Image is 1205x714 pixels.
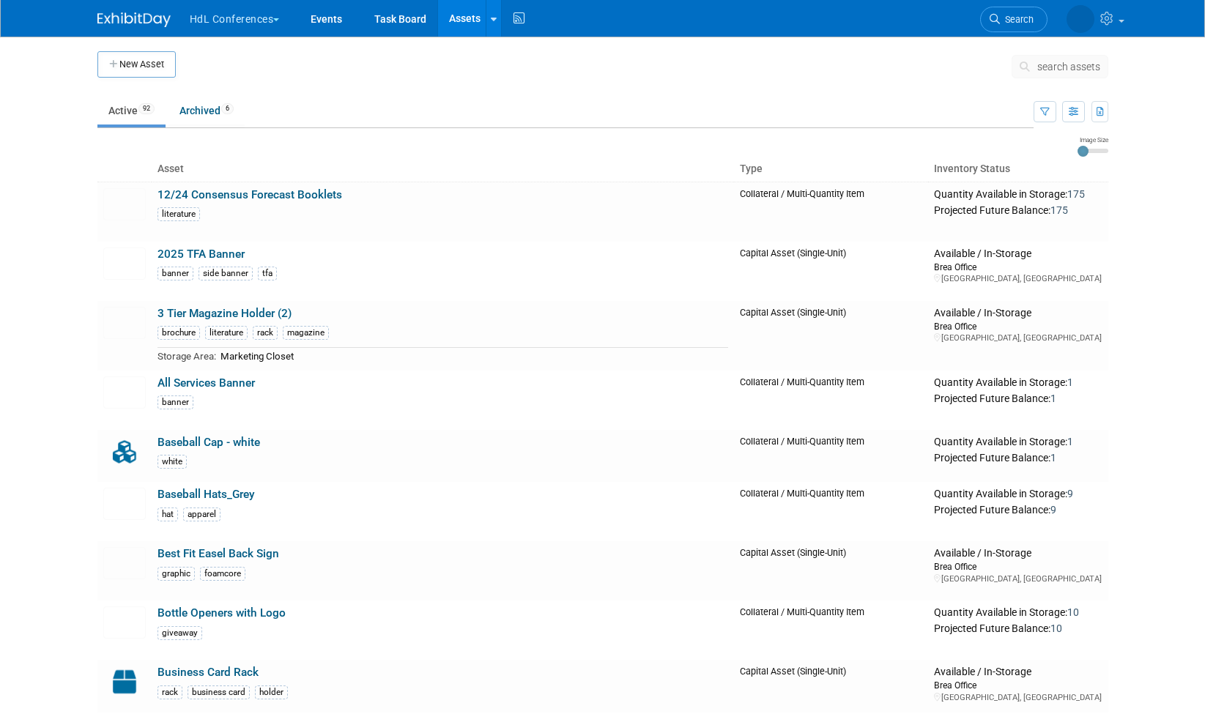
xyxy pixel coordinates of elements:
a: 2025 TFA Banner [157,248,245,261]
th: Type [734,157,928,182]
div: foamcore [200,567,245,581]
div: Quantity Available in Storage: [934,376,1102,390]
td: Collateral / Multi-Quantity Item [734,371,928,430]
a: Best Fit Easel Back Sign [157,547,279,560]
span: 1 [1050,393,1056,404]
span: 10 [1067,606,1079,618]
div: literature [205,326,248,340]
td: Marketing Closet [216,348,729,365]
div: banner [157,395,193,409]
a: Archived6 [168,97,245,124]
span: 175 [1067,188,1085,200]
td: Collateral / Multi-Quantity Item [734,600,928,660]
a: Baseball Cap - white [157,436,260,449]
img: ExhibitDay [97,12,171,27]
div: Available / In-Storage [934,547,1102,560]
button: New Asset [97,51,176,78]
span: Search [1000,14,1034,25]
td: Capital Asset (Single-Unit) [734,541,928,600]
span: 175 [1050,204,1068,216]
div: graphic [157,567,195,581]
div: Quantity Available in Storage: [934,436,1102,449]
div: Projected Future Balance: [934,501,1102,517]
div: tfa [258,267,277,280]
div: [GEOGRAPHIC_DATA], [GEOGRAPHIC_DATA] [934,332,1102,343]
div: Brea Office [934,560,1102,573]
div: hat [157,507,178,521]
a: 12/24 Consensus Forecast Booklets [157,188,342,201]
div: holder [255,685,288,699]
button: search assets [1012,55,1108,78]
div: brochure [157,326,200,340]
div: [GEOGRAPHIC_DATA], [GEOGRAPHIC_DATA] [934,273,1102,284]
div: literature [157,207,200,221]
span: 1 [1067,436,1073,447]
img: Polly Tracy [1067,5,1094,33]
div: business card [188,685,250,699]
div: magazine [283,326,329,340]
div: Image Size [1078,135,1108,144]
th: Asset [152,157,735,182]
div: Available / In-Storage [934,248,1102,261]
div: banner [157,267,193,280]
a: Active92 [97,97,166,124]
div: side banner [199,267,253,280]
td: Collateral / Multi-Quantity Item [734,182,928,242]
div: [GEOGRAPHIC_DATA], [GEOGRAPHIC_DATA] [934,692,1102,703]
img: Collateral-Icon-2.png [103,436,146,468]
div: Quantity Available in Storage: [934,606,1102,620]
td: Capital Asset (Single-Unit) [734,242,928,301]
span: 9 [1050,504,1056,516]
td: Capital Asset (Single-Unit) [734,660,928,713]
div: Quantity Available in Storage: [934,188,1102,201]
div: Quantity Available in Storage: [934,488,1102,501]
div: Brea Office [934,679,1102,691]
div: rack [253,326,278,340]
div: Available / In-Storage [934,307,1102,320]
div: white [157,455,187,469]
div: Brea Office [934,320,1102,332]
div: Available / In-Storage [934,666,1102,679]
div: Projected Future Balance: [934,449,1102,465]
a: Baseball Hats_Grey [157,488,255,501]
a: Search [980,7,1048,32]
a: Business Card Rack [157,666,259,679]
div: Projected Future Balance: [934,201,1102,217]
div: Projected Future Balance: [934,620,1102,636]
a: Bottle Openers with Logo [157,606,286,620]
span: Storage Area: [157,351,216,362]
a: 3 Tier Magazine Holder (2) [157,307,292,320]
span: 1 [1050,452,1056,464]
td: Collateral / Multi-Quantity Item [734,482,928,541]
span: 9 [1067,488,1073,499]
td: Collateral / Multi-Quantity Item [734,430,928,483]
div: Brea Office [934,261,1102,273]
div: Projected Future Balance: [934,390,1102,406]
span: 1 [1067,376,1073,388]
div: rack [157,685,182,699]
span: 6 [221,103,234,114]
div: giveaway [157,626,202,640]
img: Capital-Asset-Icon-2.png [103,666,146,698]
span: 92 [138,103,155,114]
a: All Services Banner [157,376,255,390]
div: [GEOGRAPHIC_DATA], [GEOGRAPHIC_DATA] [934,573,1102,584]
span: search assets [1037,61,1100,72]
span: 10 [1050,622,1062,634]
td: Capital Asset (Single-Unit) [734,301,928,371]
div: apparel [183,507,220,521]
